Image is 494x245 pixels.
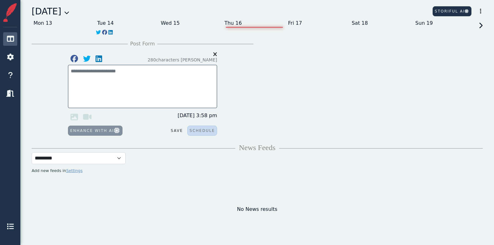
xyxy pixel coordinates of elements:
a: Settings [66,168,83,173]
div: Sun 19 [413,18,477,28]
div: Post Form [32,40,253,48]
div: Sat 18 [350,18,413,28]
h4: News Feeds [32,143,483,152]
div: Mon 13 [32,18,95,28]
span: Add new feeds in [32,168,83,173]
span: [DATE] 3:58 pm [172,112,217,119]
div: Tue 14 [95,18,159,28]
iframe: Chat [467,217,489,240]
div: Fri 17 [286,18,350,28]
button: Storiful AI [433,6,471,16]
div: Thu 16 [222,18,286,28]
img: Storiful Square [1,3,19,22]
div: [DATE] [32,5,69,18]
div: Wed 15 [159,18,222,28]
small: Twitter only allows up to 280 characters [148,57,217,63]
button: Save [169,126,185,135]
